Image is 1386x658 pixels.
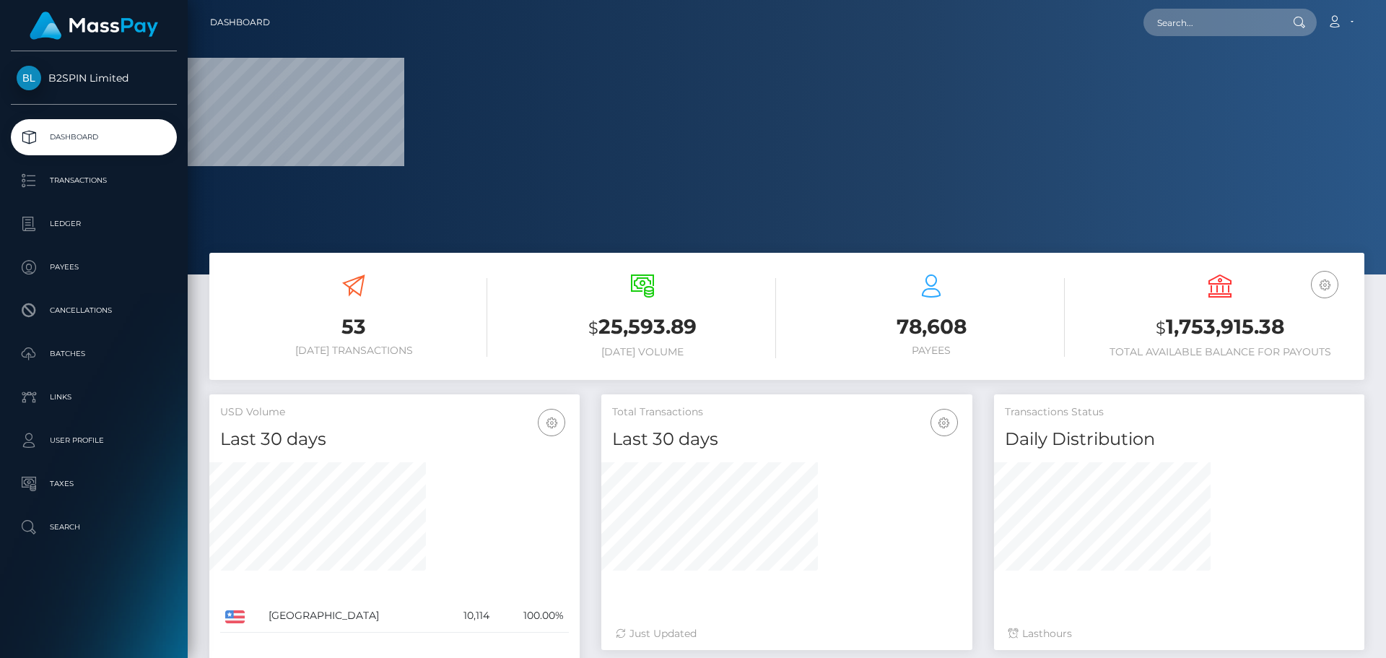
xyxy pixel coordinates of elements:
img: MassPay Logo [30,12,158,40]
h3: 78,608 [798,313,1065,341]
span: B2SPIN Limited [11,72,177,85]
td: [GEOGRAPHIC_DATA] [263,599,441,633]
td: 10,114 [441,599,494,633]
p: Taxes [17,473,171,495]
h4: Last 30 days [220,427,569,452]
h3: 1,753,915.38 [1086,313,1354,342]
a: User Profile [11,423,177,459]
td: 100.00% [494,599,569,633]
small: $ [1156,318,1166,338]
a: Search [11,509,177,545]
p: Dashboard [17,126,171,148]
h6: Total Available Balance for Payouts [1086,346,1354,358]
img: US.png [225,610,245,623]
h3: 53 [220,313,487,341]
a: Links [11,379,177,415]
h6: [DATE] Transactions [220,345,487,357]
a: Transactions [11,163,177,199]
p: Ledger [17,213,171,235]
h6: [DATE] Volume [509,346,776,358]
div: Just Updated [616,626,957,641]
p: User Profile [17,430,171,451]
a: Payees [11,249,177,285]
input: Search... [1143,9,1279,36]
h5: Transactions Status [1005,405,1354,420]
h5: Total Transactions [612,405,961,420]
a: Dashboard [11,119,177,155]
small: $ [588,318,598,338]
a: Dashboard [210,7,270,38]
h4: Last 30 days [612,427,961,452]
p: Links [17,386,171,408]
h5: USD Volume [220,405,569,420]
h3: 25,593.89 [509,313,776,342]
h6: Payees [798,345,1065,357]
a: Taxes [11,466,177,502]
a: Ledger [11,206,177,242]
a: Cancellations [11,293,177,329]
img: B2SPIN Limited [17,66,41,90]
p: Payees [17,256,171,278]
p: Transactions [17,170,171,191]
div: Last hours [1008,626,1350,641]
p: Batches [17,343,171,365]
a: Batches [11,336,177,372]
p: Cancellations [17,300,171,321]
p: Search [17,516,171,538]
h4: Daily Distribution [1005,427,1354,452]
